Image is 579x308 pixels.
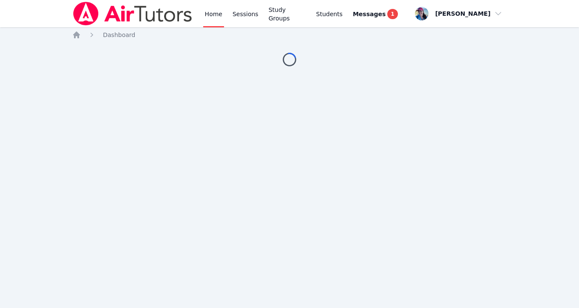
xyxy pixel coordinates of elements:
[387,9,397,19] span: 1
[353,10,386,18] span: Messages
[72,31,507,39] nav: Breadcrumb
[103,31,135,38] span: Dashboard
[72,2,193,26] img: Air Tutors
[103,31,135,39] a: Dashboard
